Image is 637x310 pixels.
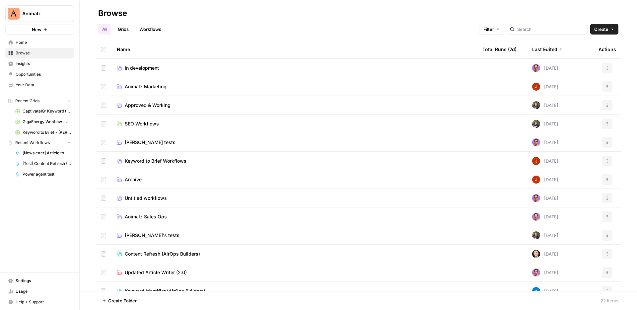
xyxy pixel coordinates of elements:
a: Insights [5,58,74,69]
span: Recent Workflows [15,140,50,146]
a: Workflows [135,24,165,35]
button: Workspace: Animalz [5,5,74,22]
span: [Newsletter] Article to Newsletter ([PERSON_NAME]) [23,150,71,156]
div: [DATE] [532,138,558,146]
span: Power agent test [23,171,71,177]
span: SEO Workflows [125,120,159,127]
button: Recent Workflows [5,138,74,148]
a: In development [117,65,472,71]
a: All [98,24,111,35]
img: 6puihir5v8umj4c82kqcaj196fcw [532,269,540,276]
a: Power agent test [12,169,74,180]
span: In development [125,65,159,71]
a: Animalz Marketing [117,83,472,90]
button: New [5,25,74,35]
span: Insights [16,61,71,67]
a: Approved & Working [117,102,472,109]
a: GigaEnergy Webflow - Shop Inventories [12,116,74,127]
img: erg4ip7zmrmc8e5ms3nyz8p46hz7 [532,157,540,165]
div: Browse [98,8,127,19]
span: Opportunities [16,71,71,77]
div: 22 Items [601,297,618,304]
span: Untitled workflows [125,195,167,201]
span: New [32,26,41,33]
img: axfdhis7hqllw7znytczg3qeu3ls [532,120,540,128]
img: 6puihir5v8umj4c82kqcaj196fcw [532,194,540,202]
span: Approved & Working [125,102,171,109]
a: [Newsletter] Article to Newsletter ([PERSON_NAME]) [12,148,74,158]
button: Filter [479,24,504,35]
span: CaptivateIQ: Keyword to Article [23,108,71,114]
div: [DATE] [532,83,558,91]
span: [PERSON_NAME] tests [125,139,176,146]
a: [PERSON_NAME] tests [117,139,472,146]
div: [DATE] [532,213,558,221]
span: Archive [125,176,142,183]
div: [DATE] [532,269,558,276]
img: erg4ip7zmrmc8e5ms3nyz8p46hz7 [532,176,540,184]
a: [Test] Content Refresh (Power Agents) [12,158,74,169]
img: axfdhis7hqllw7znytczg3qeu3ls [532,101,540,109]
a: Content Refresh (AirOps Builders) [117,251,472,257]
span: Browse [16,50,71,56]
a: Opportunities [5,69,74,80]
span: Usage [16,288,71,294]
div: [DATE] [532,64,558,72]
img: o3cqybgnmipr355j8nz4zpq1mc6x [532,287,540,295]
img: erg4ip7zmrmc8e5ms3nyz8p46hz7 [532,83,540,91]
img: 6puihir5v8umj4c82kqcaj196fcw [532,64,540,72]
a: Keyword to Brief Workflows [117,158,472,164]
div: [DATE] [532,194,558,202]
img: axfdhis7hqllw7znytczg3qeu3ls [532,231,540,239]
span: [Test] Content Refresh (Power Agents) [23,161,71,167]
span: Animalz Sales Ops [125,213,167,220]
div: [DATE] [532,157,558,165]
button: Create [590,24,618,35]
div: Actions [599,40,616,58]
span: Filter [483,26,494,33]
span: Keyword to Brief Workflows [125,158,186,164]
div: [DATE] [532,231,558,239]
img: 6puihir5v8umj4c82kqcaj196fcw [532,213,540,221]
span: Content Refresh (AirOps Builders) [125,251,200,257]
a: Keyword Identifier (AirOps Builders) [117,288,472,294]
button: Recent Grids [5,96,74,106]
span: Create [594,26,608,33]
span: Home [16,39,71,45]
div: Name [117,40,472,58]
span: Recent Grids [15,98,39,104]
div: Total Runs (7d) [482,40,517,58]
span: Settings [16,278,71,284]
button: Create Folder [98,295,141,306]
div: [DATE] [532,120,558,128]
input: Search [517,26,585,33]
a: Browse [5,48,74,58]
span: [PERSON_NAME]'s tests [125,232,179,239]
div: Last Edited [532,40,563,58]
span: Create Folder [108,297,137,304]
a: Grids [114,24,133,35]
a: CaptivateIQ: Keyword to Article [12,106,74,116]
img: lgt9qu58mh3yk4jks3syankzq6oi [532,250,540,258]
a: [PERSON_NAME]'s tests [117,232,472,239]
span: GigaEnergy Webflow - Shop Inventories [23,119,71,125]
div: [DATE] [532,250,558,258]
div: [DATE] [532,176,558,184]
img: Animalz Logo [8,8,20,20]
span: Animalz Marketing [125,83,167,90]
a: Archive [117,176,472,183]
span: Help + Support [16,299,71,305]
span: Keyword Identifier (AirOps Builders) [125,288,205,294]
a: Updated Article Writer (2.0) [117,269,472,276]
a: Keyword to Brief - [PERSON_NAME] Code Grid [12,127,74,138]
a: Your Data [5,80,74,90]
a: Animalz Sales Ops [117,213,472,220]
a: Home [5,37,74,48]
img: 6puihir5v8umj4c82kqcaj196fcw [532,138,540,146]
a: Untitled workflows [117,195,472,201]
button: Help + Support [5,297,74,307]
div: [DATE] [532,287,558,295]
span: Updated Article Writer (2.0) [125,269,187,276]
div: [DATE] [532,101,558,109]
span: Your Data [16,82,71,88]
